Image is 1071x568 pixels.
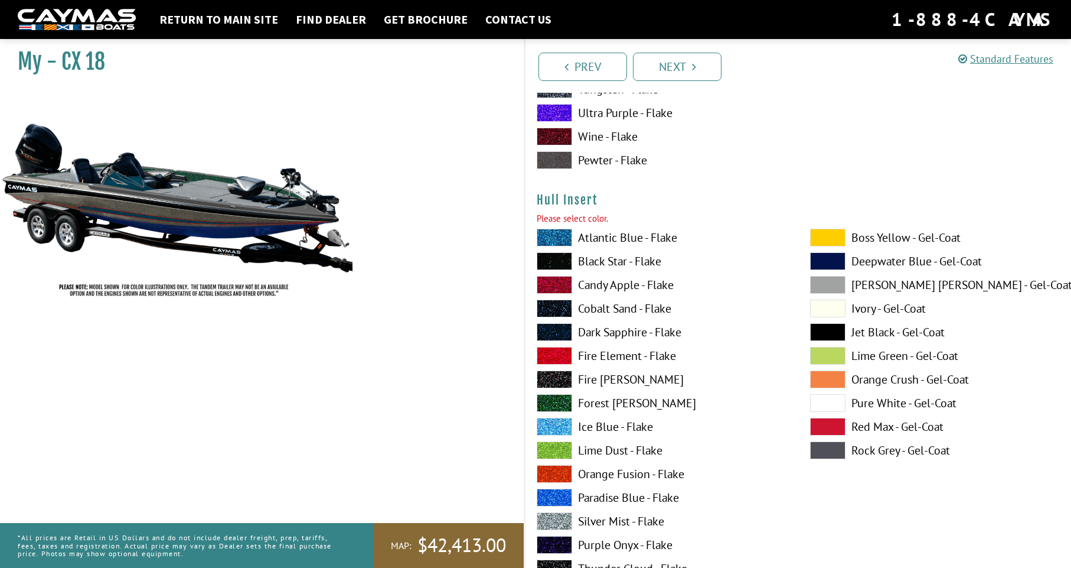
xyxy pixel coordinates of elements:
[537,252,786,270] label: Black Star - Flake
[810,394,1060,412] label: Pure White - Gel-Coat
[537,104,786,122] label: Ultra Purple - Flake
[18,9,136,31] img: white-logo-c9c8dbefe5ff5ceceb0f0178aa75bf4bb51f6bca0971e226c86eb53dfe498488.png
[18,528,347,563] p: *All prices are Retail in US Dollars and do not include dealer freight, prep, tariffs, fees, taxe...
[537,489,786,507] label: Paradise Blue - Flake
[633,53,721,81] a: Next
[537,371,786,388] label: Fire [PERSON_NAME]
[18,48,494,75] h1: My - CX 18
[537,465,786,483] label: Orange Fusion - Flake
[537,347,786,365] label: Fire Element - Flake
[537,442,786,459] label: Lime Dust - Flake
[810,252,1060,270] label: Deepwater Blue - Gel-Coat
[810,347,1060,365] label: Lime Green - Gel-Coat
[810,371,1060,388] label: Orange Crush - Gel-Coat
[537,536,786,554] label: Purple Onyx - Flake
[417,533,506,558] span: $42,413.00
[479,12,557,27] a: Contact Us
[810,323,1060,341] label: Jet Black - Gel-Coat
[378,12,474,27] a: Get Brochure
[810,442,1060,459] label: Rock Grey - Gel-Coat
[537,229,786,246] label: Atlantic Blue - Flake
[810,300,1060,317] label: Ivory - Gel-Coat
[537,128,786,145] label: Wine - Flake
[538,53,627,81] a: Prev
[537,151,786,169] label: Pewter - Flake
[373,523,524,568] a: MAP:$42,413.00
[810,229,1060,246] label: Boss Yellow - Gel-Coat
[290,12,372,27] a: Find Dealer
[537,323,786,341] label: Dark Sapphire - Flake
[537,512,786,530] label: Silver Mist - Flake
[810,276,1060,294] label: [PERSON_NAME] [PERSON_NAME] - Gel-Coat
[537,418,786,436] label: Ice Blue - Flake
[537,212,1059,226] div: Please select color.
[154,12,284,27] a: Return to main site
[537,394,786,412] label: Forest [PERSON_NAME]
[537,300,786,317] label: Cobalt Sand - Flake
[537,276,786,294] label: Candy Apple - Flake
[535,51,1071,81] ul: Pagination
[892,7,1053,33] div: 1-888-4CAYMAS
[537,193,1059,207] h4: Hull Insert
[810,418,1060,436] label: Red Max - Gel-Coat
[958,52,1053,66] a: Standard Features
[391,540,412,552] span: MAP:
